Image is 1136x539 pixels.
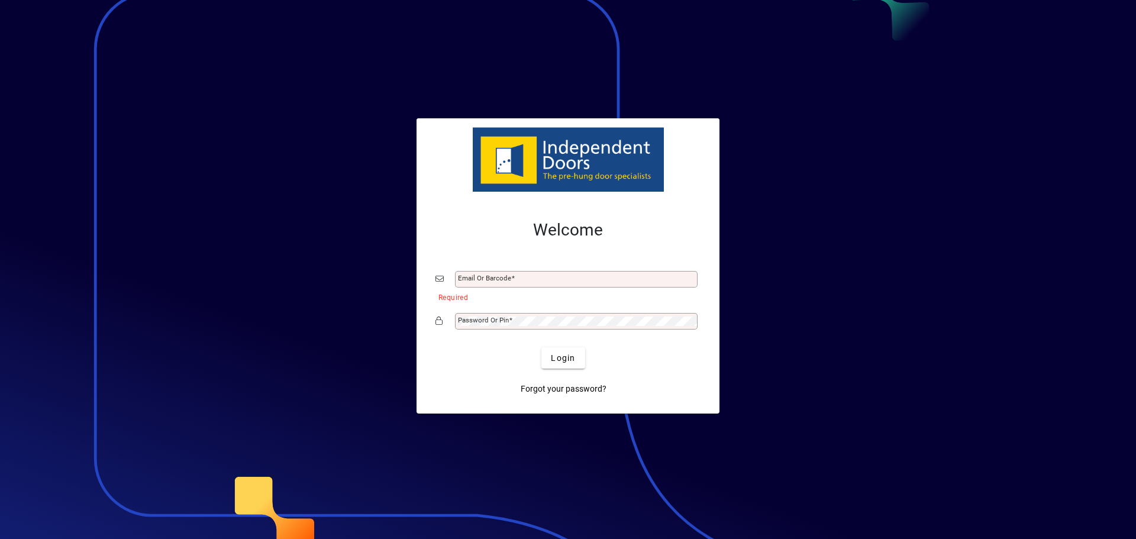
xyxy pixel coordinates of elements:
[438,291,691,303] mat-error: Required
[541,347,585,369] button: Login
[551,352,575,364] span: Login
[521,383,606,395] span: Forgot your password?
[516,378,611,399] a: Forgot your password?
[458,274,511,282] mat-label: Email or Barcode
[458,316,509,324] mat-label: Password or Pin
[435,220,701,240] h2: Welcome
